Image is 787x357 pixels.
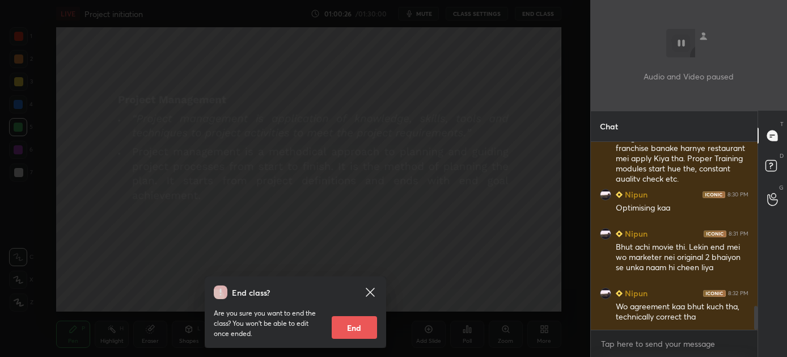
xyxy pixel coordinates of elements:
img: iconic-dark.1390631f.png [703,290,726,297]
div: 8:30 PM [727,191,748,198]
button: End [332,316,377,339]
img: dcf135cfede144ce86757e5b5a1983d7.jpg [600,288,611,299]
div: 8:31 PM [729,230,748,237]
div: Wo agreement kaa bhut kuch tha, technically correct tha [616,301,748,323]
p: D [780,152,784,160]
h6: Nipun [623,287,648,299]
div: grid [591,142,758,330]
img: Learner_Badge_beginner_1_8b307cf2a0.svg [616,230,623,237]
img: Learner_Badge_beginner_1_8b307cf2a0.svg [616,191,623,198]
p: G [779,183,784,192]
img: dcf135cfede144ce86757e5b5a1983d7.jpg [600,228,611,240]
p: T [780,120,784,128]
img: dcf135cfede144ce86757e5b5a1983d7.jpg [600,189,611,200]
div: Bhut achi movie thi. Lekin end mei wo marketer nei original 2 bhaiyon se unka naam hi cheen liya [616,242,748,274]
h6: Nipun [623,228,648,240]
p: Audio and Video paused [644,70,734,82]
div: Optimising kaa [616,203,748,214]
h4: End class? [232,287,270,299]
p: Are you sure you want to end the class? You won’t be able to edit once ended. [214,308,323,339]
img: iconic-dark.1390631f.png [703,191,725,198]
p: Chat [591,111,627,141]
h6: Nipun [623,188,648,200]
img: iconic-dark.1390631f.png [704,230,726,237]
img: Learner_Badge_beginner_1_8b307cf2a0.svg [616,290,623,297]
div: 8:32 PM [728,290,748,297]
